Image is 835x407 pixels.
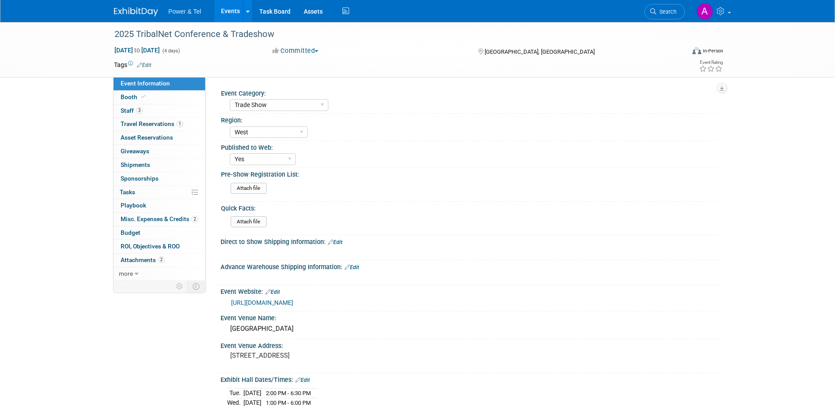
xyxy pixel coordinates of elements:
div: In-Person [703,48,723,54]
a: Edit [295,377,310,383]
span: 2 [191,216,198,222]
div: Event Venue Address: [221,339,721,350]
span: [GEOGRAPHIC_DATA], [GEOGRAPHIC_DATA] [485,48,595,55]
div: [GEOGRAPHIC_DATA] [227,322,715,336]
span: Attachments [121,256,165,263]
a: Shipments [114,159,205,172]
i: Booth reservation complete [141,94,146,99]
div: Event Venue Name: [221,311,721,322]
span: Asset Reservations [121,134,173,141]
div: Pre-Show Registration List: [221,168,717,179]
a: ROI, Objectives & ROO [114,240,205,253]
img: Alina Dorion [696,3,713,20]
div: Direct to Show Shipping Information: [221,235,721,247]
span: Travel Reservations [121,120,183,127]
td: Tags [114,60,151,69]
a: Giveaways [114,145,205,158]
a: Budget [114,226,205,240]
span: Search [656,8,677,15]
img: ExhibitDay [114,7,158,16]
a: more [114,267,205,281]
span: Shipments [121,161,150,168]
td: [DATE] [243,398,261,407]
span: 2:00 PM - 6:30 PM [266,390,311,396]
a: Sponsorships [114,172,205,185]
a: Edit [328,239,342,245]
a: Travel Reservations1 [114,118,205,131]
span: more [119,270,133,277]
span: [DATE] [DATE] [114,46,160,54]
span: Giveaways [121,148,149,155]
button: Committed [269,46,322,55]
a: Staff3 [114,104,205,118]
span: to [133,47,141,54]
a: Edit [137,62,151,68]
span: Event Information [121,80,170,87]
div: Exhibit Hall Dates/Times: [221,373,721,385]
span: Power & Tel [169,8,201,15]
div: 2025 TribalNet Conference & Tradeshow [111,26,672,42]
span: Tasks [120,189,135,196]
span: (4 days) [162,48,180,54]
a: Edit [265,289,280,295]
a: Event Information [114,77,205,90]
td: [DATE] [243,388,261,398]
a: Booth [114,91,205,104]
pre: [STREET_ADDRESS] [230,351,419,359]
a: Asset Reservations [114,131,205,144]
a: Search [644,4,685,19]
span: 1:00 PM - 6:00 PM [266,400,311,406]
a: Tasks [114,186,205,199]
div: Event Website: [221,285,721,296]
div: Quick Facts: [221,202,717,213]
div: Event Category: [221,87,717,98]
td: Wed. [227,398,243,407]
div: Advance Warehouse Shipping Information: [221,260,721,272]
span: 3 [136,107,143,114]
span: ROI, Objectives & ROO [121,243,180,250]
a: Playbook [114,199,205,212]
div: Region: [221,114,717,125]
span: 2 [158,256,165,263]
span: Misc. Expenses & Credits [121,215,198,222]
img: Format-Inperson.png [692,47,701,54]
a: Attachments2 [114,254,205,267]
td: Personalize Event Tab Strip [172,281,188,292]
a: Misc. Expenses & Credits2 [114,213,205,226]
span: Budget [121,229,140,236]
td: Tue. [227,388,243,398]
a: [URL][DOMAIN_NAME] [231,299,293,306]
span: Playbook [121,202,146,209]
div: Event Format [633,46,724,59]
span: Sponsorships [121,175,158,182]
div: Published to Web: [221,141,717,152]
a: Edit [345,264,359,270]
td: Toggle Event Tabs [187,281,205,292]
span: Staff [121,107,143,114]
div: Event Rating [699,60,723,65]
span: 1 [177,121,183,127]
span: Booth [121,93,147,100]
